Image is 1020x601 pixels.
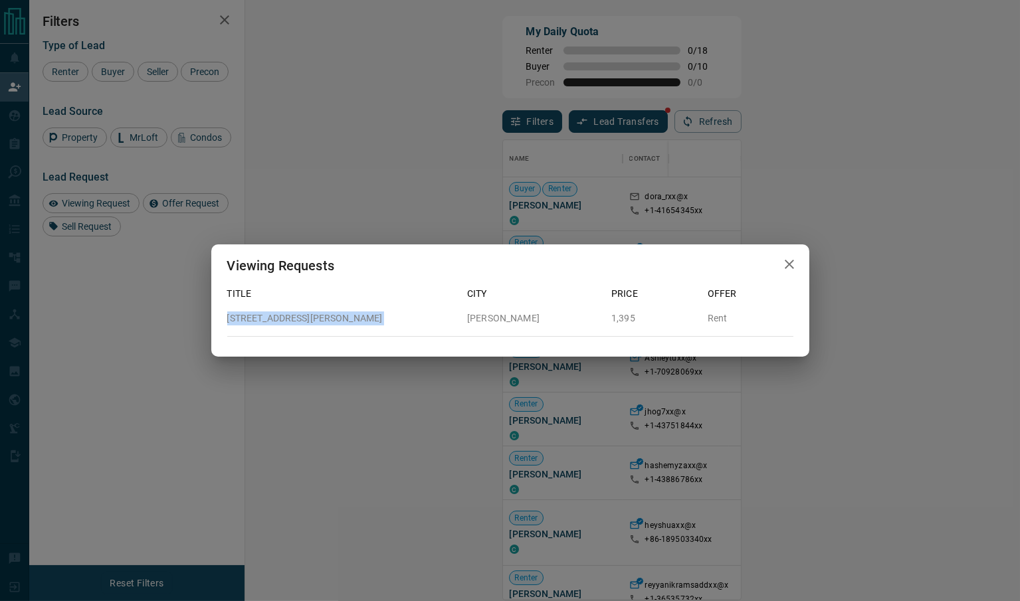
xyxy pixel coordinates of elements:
[467,287,601,301] p: City
[611,287,697,301] p: Price
[611,311,697,325] p: 1,395
[708,311,793,325] p: Rent
[467,311,601,325] p: [PERSON_NAME]
[227,287,457,301] p: Title
[708,287,793,301] p: Offer
[211,244,350,287] h2: Viewing Requests
[227,311,457,325] p: [STREET_ADDRESS][PERSON_NAME]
